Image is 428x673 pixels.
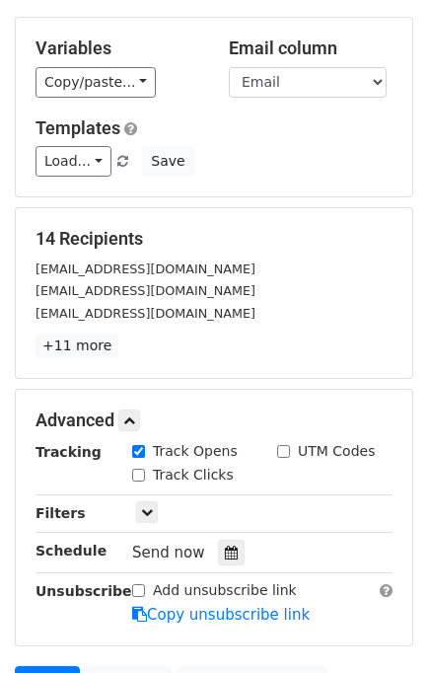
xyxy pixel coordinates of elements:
a: Templates [36,117,120,138]
h5: 14 Recipients [36,228,392,250]
label: UTM Codes [298,441,375,462]
strong: Filters [36,505,86,521]
label: Track Clicks [153,465,234,486]
small: [EMAIL_ADDRESS][DOMAIN_NAME] [36,262,255,276]
a: +11 more [36,334,118,358]
h5: Variables [36,37,199,59]
label: Add unsubscribe link [153,580,297,601]
small: [EMAIL_ADDRESS][DOMAIN_NAME] [36,306,255,321]
small: [EMAIL_ADDRESS][DOMAIN_NAME] [36,283,255,298]
span: Send now [132,544,205,561]
iframe: Chat Widget [329,578,428,673]
strong: Schedule [36,543,107,559]
a: Copy unsubscribe link [132,606,310,624]
h5: Email column [229,37,392,59]
button: Save [142,146,193,177]
a: Copy/paste... [36,67,156,98]
h5: Advanced [36,410,392,431]
strong: Tracking [36,444,102,460]
strong: Unsubscribe [36,583,132,599]
a: Load... [36,146,111,177]
label: Track Opens [153,441,238,462]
